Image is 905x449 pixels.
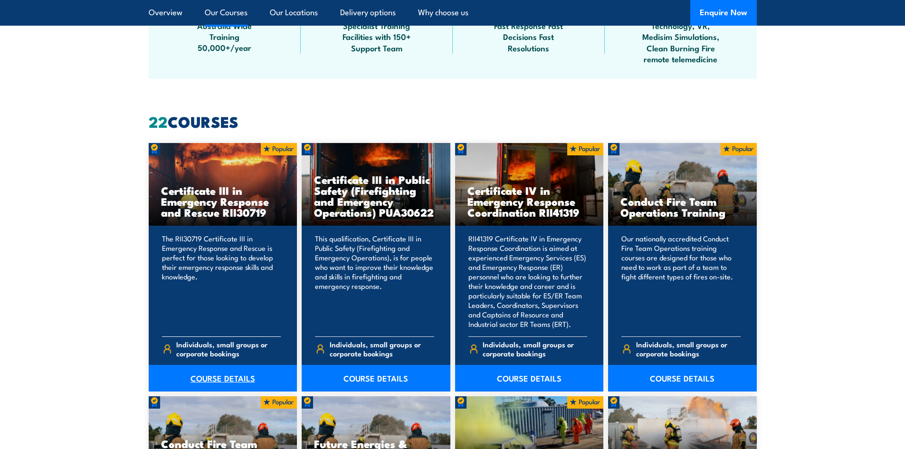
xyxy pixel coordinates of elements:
[334,20,419,53] span: Specialist Training Facilities with 150+ Support Team
[302,365,450,392] a: COURSE DETAILS
[314,174,438,218] h3: Certificate III in Public Safety (Firefighting and Emergency Operations) PUA30622
[636,340,741,358] span: Individuals, small groups or corporate bookings
[330,340,434,358] span: Individuals, small groups or corporate bookings
[149,365,297,392] a: COURSE DETAILS
[468,234,588,329] p: RII41319 Certificate IV in Emergency Response Coordination is aimed at experienced Emergency Serv...
[161,185,285,218] h3: Certificate III in Emergency Response and Rescue RII30719
[149,115,757,128] h2: COURSES
[455,365,604,392] a: COURSE DETAILS
[638,20,724,65] span: Technology, VR, Medisim Simulations, Clean Burning Fire remote telemedicine
[483,340,587,358] span: Individuals, small groups or corporate bookings
[486,20,572,53] span: Fast Response Fast Decisions Fast Resolutions
[176,340,281,358] span: Individuals, small groups or corporate bookings
[315,234,434,329] p: This qualification, Certificate III in Public Safety (Firefighting and Emergency Operations), is ...
[467,185,591,218] h3: Certificate IV in Emergency Response Coordination RII41319
[149,109,168,133] strong: 22
[608,365,757,392] a: COURSE DETAILS
[162,234,281,329] p: The RII30719 Certificate III in Emergency Response and Rescue is perfect for those looking to dev...
[182,20,267,53] span: Australia Wide Training 50,000+/year
[621,234,741,329] p: Our nationally accredited Conduct Fire Team Operations training courses are designed for those wh...
[620,196,744,218] h3: Conduct Fire Team Operations Training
